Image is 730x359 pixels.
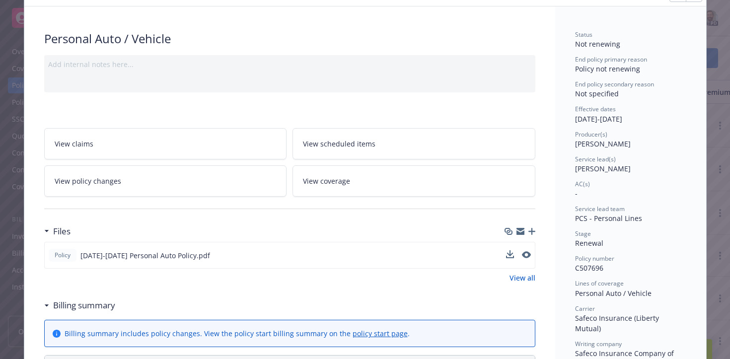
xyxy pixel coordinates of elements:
[510,273,535,283] a: View all
[575,105,686,124] div: [DATE] - [DATE]
[292,165,535,197] a: View coverage
[575,55,647,64] span: End policy primary reason
[575,288,686,298] div: Personal Auto / Vehicle
[575,30,592,39] span: Status
[53,225,71,238] h3: Files
[575,139,631,148] span: [PERSON_NAME]
[506,250,514,258] button: download file
[53,299,115,312] h3: Billing summary
[575,214,642,223] span: PCS - Personal Lines
[522,251,531,258] button: preview file
[65,328,410,339] div: Billing summary includes policy changes. View the policy start billing summary on the .
[44,128,287,159] a: View claims
[575,313,661,333] span: Safeco Insurance (Liberty Mutual)
[575,229,591,238] span: Stage
[575,89,619,98] span: Not specified
[80,250,210,261] span: [DATE]-[DATE] Personal Auto Policy.pdf
[48,59,531,70] div: Add internal notes here...
[506,250,514,261] button: download file
[575,254,614,263] span: Policy number
[575,39,620,49] span: Not renewing
[292,128,535,159] a: View scheduled items
[575,105,616,113] span: Effective dates
[522,250,531,261] button: preview file
[575,180,590,188] span: AC(s)
[575,279,624,287] span: Lines of coverage
[55,176,121,186] span: View policy changes
[303,139,375,149] span: View scheduled items
[575,263,603,273] span: C507696
[353,329,408,338] a: policy start page
[53,251,73,260] span: Policy
[575,189,578,198] span: -
[575,304,595,313] span: Carrier
[44,299,115,312] div: Billing summary
[55,139,93,149] span: View claims
[575,164,631,173] span: [PERSON_NAME]
[575,64,640,73] span: Policy not renewing
[575,80,654,88] span: End policy secondary reason
[575,238,603,248] span: Renewal
[575,155,616,163] span: Service lead(s)
[44,165,287,197] a: View policy changes
[303,176,350,186] span: View coverage
[575,130,607,139] span: Producer(s)
[575,340,622,348] span: Writing company
[44,30,535,47] div: Personal Auto / Vehicle
[44,225,71,238] div: Files
[575,205,625,213] span: Service lead team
